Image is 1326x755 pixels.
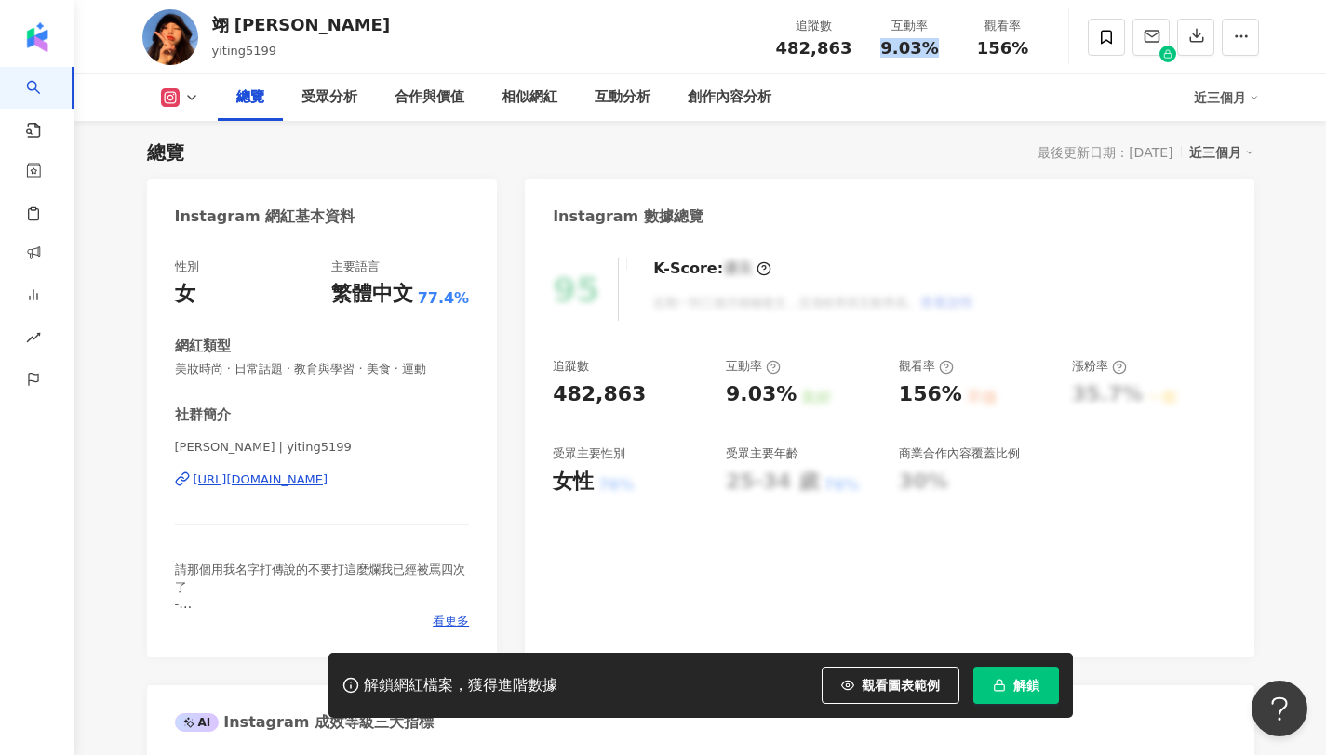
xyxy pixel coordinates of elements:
[175,258,199,275] div: 性別
[1038,145,1172,160] div: 最後更新日期：[DATE]
[553,358,589,375] div: 追蹤數
[331,280,413,309] div: 繁體中文
[875,17,945,35] div: 互動率
[1194,83,1259,113] div: 近三個月
[26,67,63,139] a: search
[726,358,781,375] div: 互動率
[418,288,470,309] span: 77.4%
[175,712,434,733] div: Instagram 成效等級三大指標
[776,38,852,58] span: 482,863
[1072,358,1127,375] div: 漲粉率
[147,139,184,166] div: 總覽
[502,86,557,109] div: 相似網紅
[175,206,355,227] div: Instagram 網紅基本資料
[726,445,798,462] div: 受眾主要年齡
[595,86,650,109] div: 互動分析
[553,468,594,497] div: 女性
[175,280,195,309] div: 女
[433,613,469,629] span: 看更多
[175,713,220,732] div: AI
[175,337,231,356] div: 網紅類型
[175,361,470,377] span: 美妝時尚 · 日常話題 · 教育與學習 · 美食 · 運動
[26,319,41,361] span: rise
[688,86,771,109] div: 創作內容分析
[822,667,959,704] button: 觀看圖表範例
[175,563,465,695] span: 請那個用我名字打傳說的不要打這麼爛我已經被罵四次了 - OUTFIT —> @[DOMAIN_NAME] BEAUTY —> @paprika_tw - any collaboration ->...
[880,39,938,58] span: 9.03%
[968,17,1038,35] div: 觀看率
[553,380,646,409] div: 482,863
[175,405,231,425] div: 社群簡介
[194,471,328,488] div: [URL][DOMAIN_NAME]
[22,22,52,52] img: logo icon
[1013,678,1039,693] span: 解鎖
[212,13,391,36] div: 翊 [PERSON_NAME]
[653,258,771,279] div: K-Score :
[899,445,1020,462] div: 商業合作內容覆蓋比例
[977,39,1029,58] span: 156%
[726,380,797,409] div: 9.03%
[973,667,1059,704] button: 解鎖
[395,86,464,109] div: 合作與價值
[1189,140,1254,165] div: 近三個月
[899,380,962,409] div: 156%
[553,445,625,462] div: 受眾主要性別
[236,86,264,109] div: 總覽
[776,17,852,35] div: 追蹤數
[862,678,940,693] span: 觀看圖表範例
[175,471,470,488] a: [URL][DOMAIN_NAME]
[142,9,198,65] img: KOL Avatar
[331,258,380,275] div: 主要語言
[553,206,703,227] div: Instagram 數據總覽
[899,358,954,375] div: 觀看率
[301,86,357,109] div: 受眾分析
[364,676,557,695] div: 解鎖網紅檔案，獲得進階數據
[212,44,277,58] span: yiting5199
[175,439,470,456] span: [PERSON_NAME] | yiting5199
